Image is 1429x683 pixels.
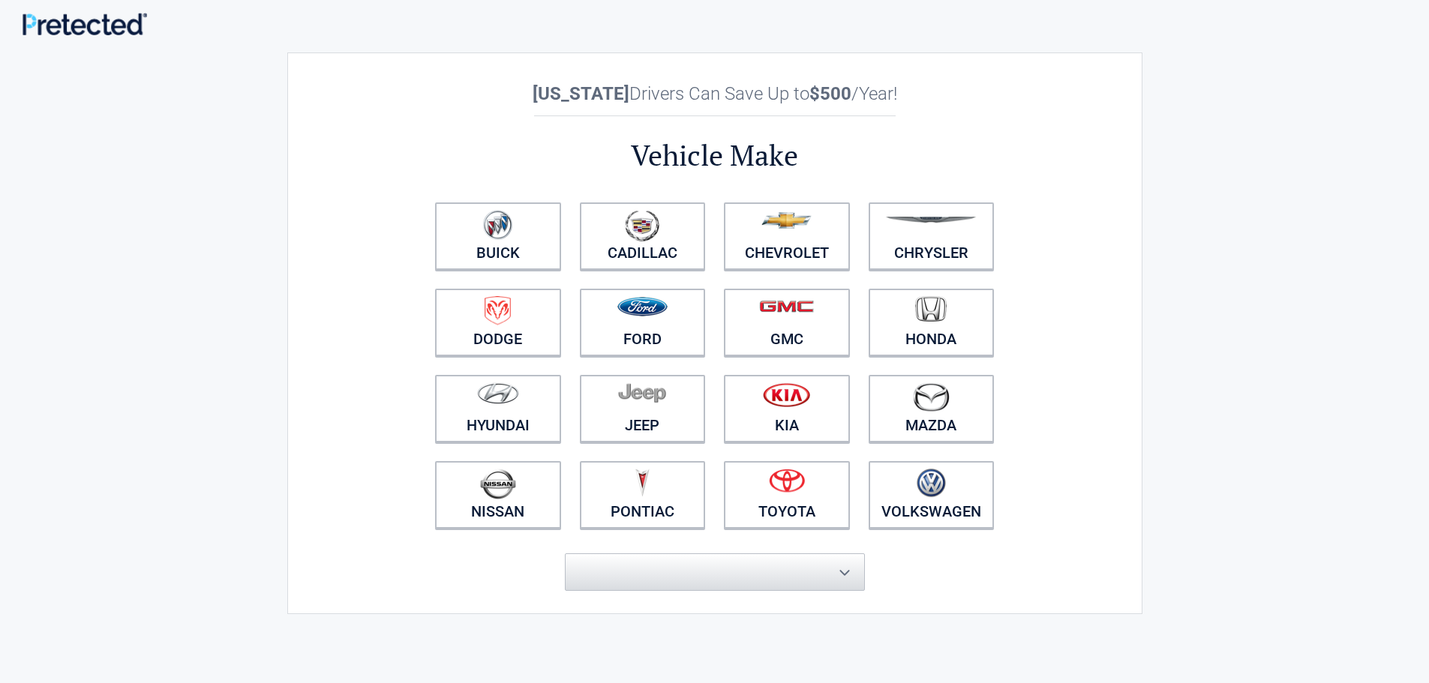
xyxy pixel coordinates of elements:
a: Dodge [435,289,561,356]
a: GMC [724,289,850,356]
a: Hyundai [435,375,561,442]
h2: Vehicle Make [426,136,1004,175]
img: nissan [480,469,516,499]
a: Nissan [435,461,561,529]
img: volkswagen [917,469,946,498]
h2: Drivers Can Save Up to /Year [426,83,1004,104]
a: Chrysler [869,202,995,270]
img: buick [483,210,512,240]
a: Pontiac [580,461,706,529]
a: Toyota [724,461,850,529]
a: Kia [724,375,850,442]
img: gmc [759,300,814,313]
a: Volkswagen [869,461,995,529]
img: chrysler [885,217,977,223]
img: toyota [769,469,805,493]
a: Honda [869,289,995,356]
img: kia [763,382,810,407]
img: ford [617,297,668,316]
b: $500 [809,83,851,104]
b: [US_STATE] [533,83,629,104]
a: Cadillac [580,202,706,270]
img: cadillac [625,210,659,241]
a: Buick [435,202,561,270]
img: Main Logo [23,13,147,35]
img: pontiac [635,469,650,497]
img: hyundai [477,382,519,404]
img: chevrolet [761,212,812,229]
img: mazda [912,382,950,412]
a: Jeep [580,375,706,442]
img: jeep [618,382,666,403]
a: Mazda [869,375,995,442]
a: Ford [580,289,706,356]
a: Chevrolet [724,202,850,270]
img: dodge [485,296,511,325]
img: honda [915,296,947,322]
